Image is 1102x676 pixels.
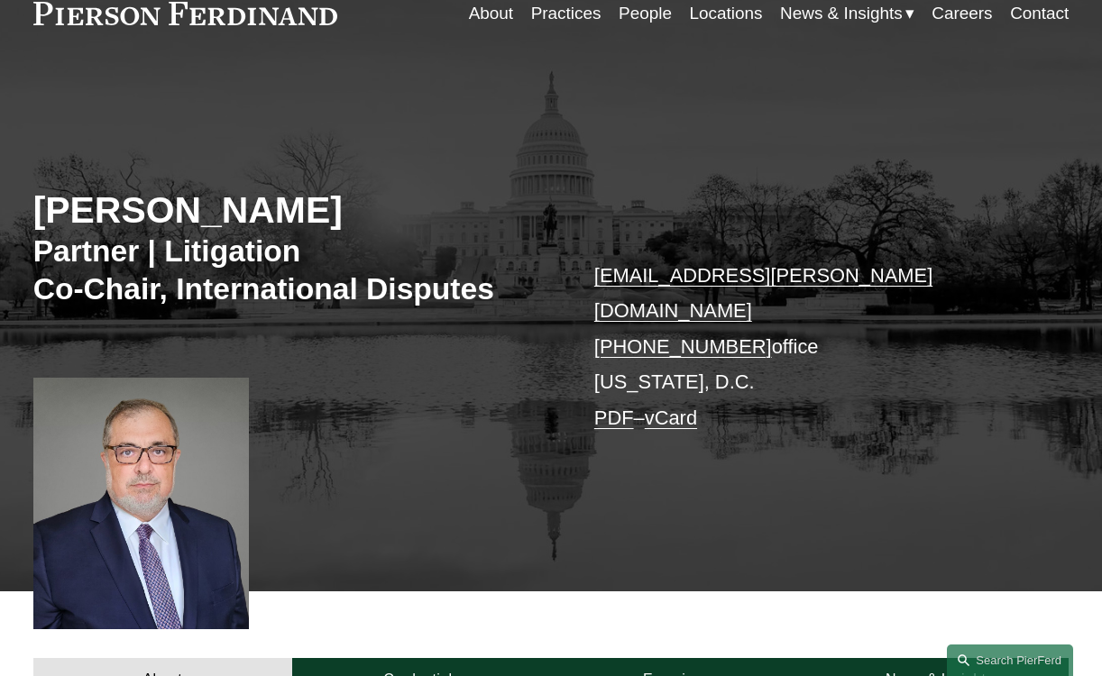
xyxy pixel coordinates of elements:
h3: Partner | Litigation Co-Chair, International Disputes [33,233,551,307]
h2: [PERSON_NAME] [33,188,551,233]
p: office [US_STATE], D.C. – [594,258,1026,435]
a: PDF [594,407,634,429]
a: [PHONE_NUMBER] [594,335,772,358]
a: vCard [645,407,697,429]
a: Search this site [947,644,1073,676]
a: [EMAIL_ADDRESS][PERSON_NAME][DOMAIN_NAME] [594,264,932,322]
